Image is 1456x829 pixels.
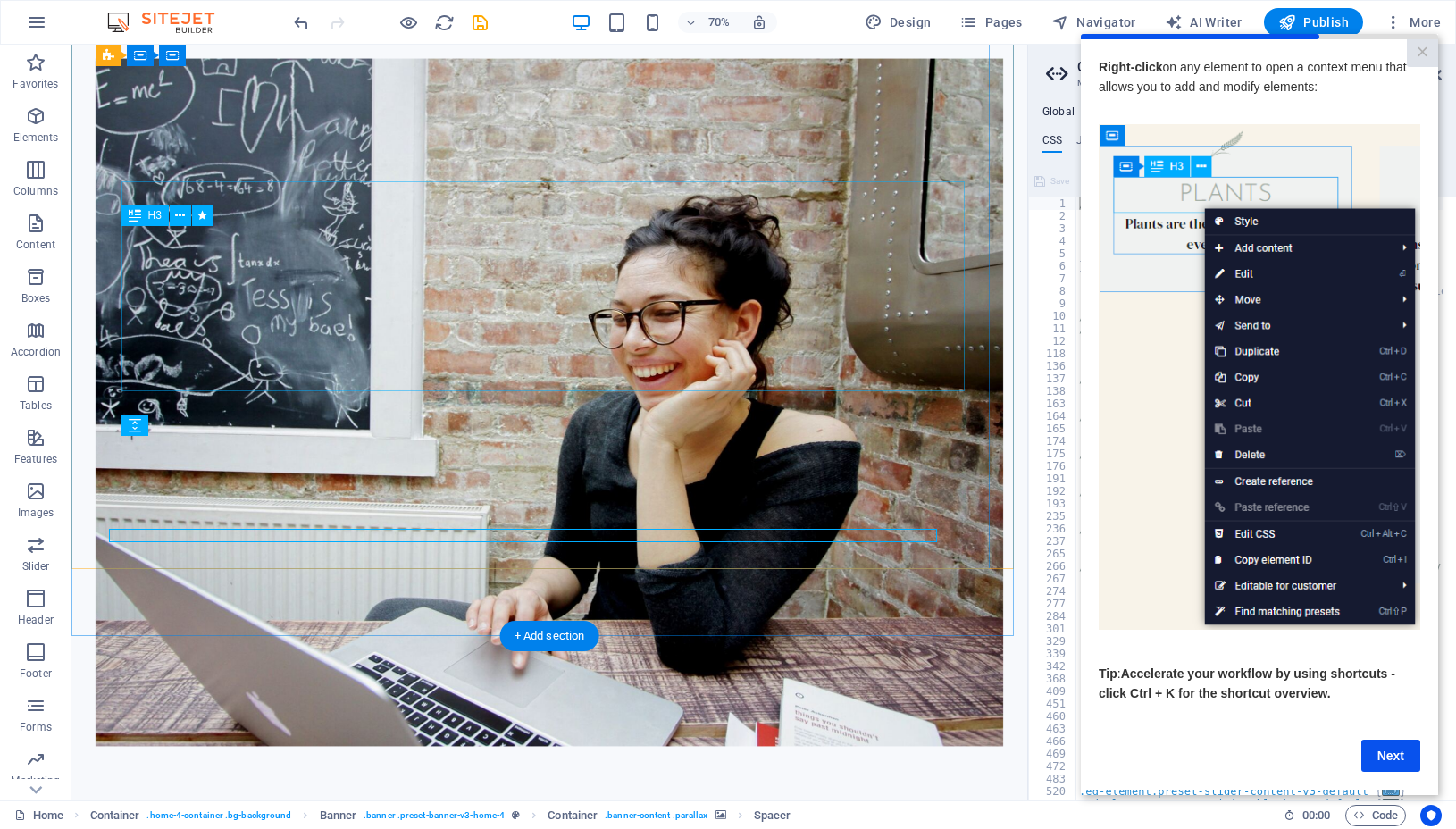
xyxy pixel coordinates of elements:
[21,291,51,306] p: Boxes
[1029,610,1077,623] div: 284
[1029,435,1077,448] div: 174
[1029,698,1077,710] div: 451
[1051,13,1136,31] span: Navigator
[291,13,312,33] i: Undo: Edit headline (Ctrl+Z)
[1377,8,1448,37] button: More
[1029,348,1077,360] div: 118
[548,805,598,826] span: Click to select. Double-click to edit
[13,77,58,91] p: Favorites
[1029,335,1077,348] div: 12
[1029,598,1077,610] div: 277
[1029,485,1077,498] div: 192
[1029,660,1077,673] div: 342
[1079,171,1136,192] button: Add file
[1029,748,1077,760] div: 469
[1029,473,1077,485] div: 191
[1165,13,1243,31] span: AI Writer
[1029,310,1077,322] div: 10
[1284,805,1331,826] h6: Session time
[1029,760,1077,773] div: 472
[1029,373,1077,385] div: 137
[1029,322,1077,335] div: 11
[320,805,357,826] span: Click to select. Double-click to edit
[1076,134,1129,154] h4: JavaScript
[1029,785,1077,798] div: 520
[1044,8,1143,37] button: Navigator
[1081,34,1438,795] iframe: To enrich screen reader interactions, please activate Accessibility in Grammarly extension settings
[18,613,54,627] p: Header
[1315,808,1318,822] span: :
[1029,260,1077,272] div: 6
[1029,635,1077,648] div: 329
[13,184,58,198] p: Columns
[14,805,63,826] a: Click to cancel selection. Double-click to open Pages
[1158,8,1250,37] button: AI Writer
[500,621,599,651] div: + Add section
[470,13,490,33] i: Save (Ctrl+S)
[1077,59,1442,75] h2: Code
[469,12,490,33] button: save
[20,666,52,681] p: Footer
[1029,535,1077,548] div: 237
[16,238,55,252] p: Content
[290,12,312,33] button: undo
[1029,410,1077,423] div: 164
[1029,360,1077,373] div: 136
[1029,210,1077,222] div: 2
[1385,13,1441,31] span: More
[858,8,939,37] div: Design (Ctrl+Alt+Y)
[1420,805,1442,826] button: Usercentrics
[754,805,791,826] span: Click to select. Double-click to edit
[1353,805,1398,826] span: Code
[1029,560,1077,573] div: 266
[14,452,57,466] p: Features
[1029,710,1077,723] div: 460
[1029,798,1077,810] div: 523
[1029,385,1077,398] div: 138
[13,130,59,145] p: Elements
[1029,648,1077,660] div: 339
[20,720,52,734] p: Forms
[1029,723,1077,735] div: 463
[952,8,1029,37] button: Pages
[146,805,291,826] span: . home-4-container .bg-background
[90,805,791,826] nav: breadcrumb
[858,8,939,37] button: Design
[1029,585,1077,598] div: 274
[605,805,707,826] span: . banner-content .parallax
[1264,8,1363,37] button: Publish
[1029,222,1077,235] div: 3
[865,13,932,31] span: Design
[1029,448,1077,460] div: 175
[1029,673,1077,685] div: 368
[1302,805,1330,826] span: 00 00
[1029,235,1077,247] div: 4
[11,345,61,359] p: Accordion
[1029,510,1077,523] div: 235
[1029,685,1077,698] div: 409
[1029,735,1077,748] div: 466
[751,14,767,30] i: On resize automatically adjust zoom level to fit chosen device.
[433,12,455,33] button: reload
[512,810,520,820] i: This element is a customizable preset
[1029,623,1077,635] div: 301
[1077,75,1406,91] h3: Manage (S)CSS, JS & HTML
[1029,197,1077,210] div: 1
[1029,548,1077,560] div: 265
[71,45,1027,800] iframe: To enrich screen reader interactions, please activate Accessibility in Grammarly extension settings
[1029,523,1077,535] div: 236
[20,398,52,413] p: Tables
[1029,498,1077,510] div: 193
[103,12,237,33] img: Editor Logo
[705,12,733,33] h6: 70%
[1029,573,1077,585] div: 267
[397,12,419,33] button: Click here to leave preview mode and continue editing
[1278,13,1349,31] span: Publish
